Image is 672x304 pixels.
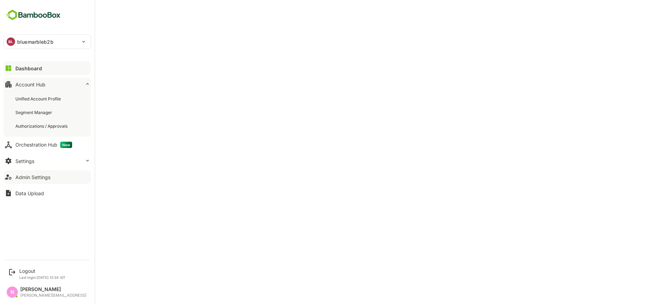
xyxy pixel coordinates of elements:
[3,8,63,22] img: BambooboxFullLogoMark.5f36c76dfaba33ec1ec1367b70bb1252.svg
[15,109,54,115] div: Segment Manager
[3,170,91,184] button: Admin Settings
[4,35,91,49] div: BLbluemarbleb2b
[15,123,69,129] div: Authorizations / Approvals
[15,190,44,196] div: Data Upload
[60,142,72,148] span: New
[3,61,91,75] button: Dashboard
[7,287,18,298] div: N
[20,293,86,298] div: [PERSON_NAME][EMAIL_ADDRESS]
[19,275,65,280] p: Last login: [DATE] 12:34 IST
[3,77,91,91] button: Account Hub
[7,37,15,46] div: BL
[15,142,72,148] div: Orchestration Hub
[19,268,65,274] div: Logout
[15,158,34,164] div: Settings
[3,138,91,152] button: Orchestration HubNew
[15,174,50,180] div: Admin Settings
[17,38,54,45] p: bluemarbleb2b
[15,82,45,87] div: Account Hub
[20,287,86,292] div: [PERSON_NAME]
[3,186,91,200] button: Data Upload
[15,65,42,71] div: Dashboard
[15,96,62,102] div: Unified Account Profile
[3,154,91,168] button: Settings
